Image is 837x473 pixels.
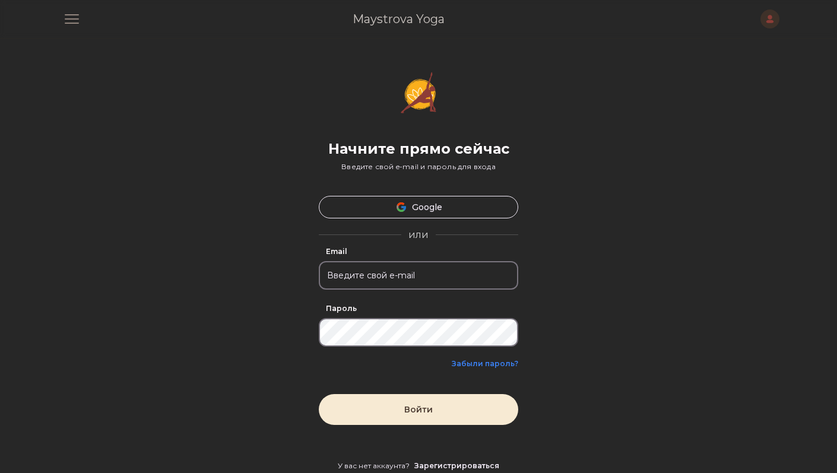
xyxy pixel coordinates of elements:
span: или [401,228,436,242]
img: Google icon [395,201,407,213]
input: Введите свой e-mail [319,261,518,290]
h6: Введите свой e-mail и пароль для входа [319,161,518,172]
img: Yoga icon [401,72,436,113]
h2: Начните прямо сейчас [319,137,518,161]
label: Пароль [319,299,518,318]
label: Email [319,242,518,261]
span: У вас нет аккаунта? [338,461,410,470]
a: Зарегистрироваться [414,461,499,470]
a: Maystrova Yoga [353,11,445,27]
button: Google [319,196,518,218]
a: Забыли пароль? [452,359,518,368]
